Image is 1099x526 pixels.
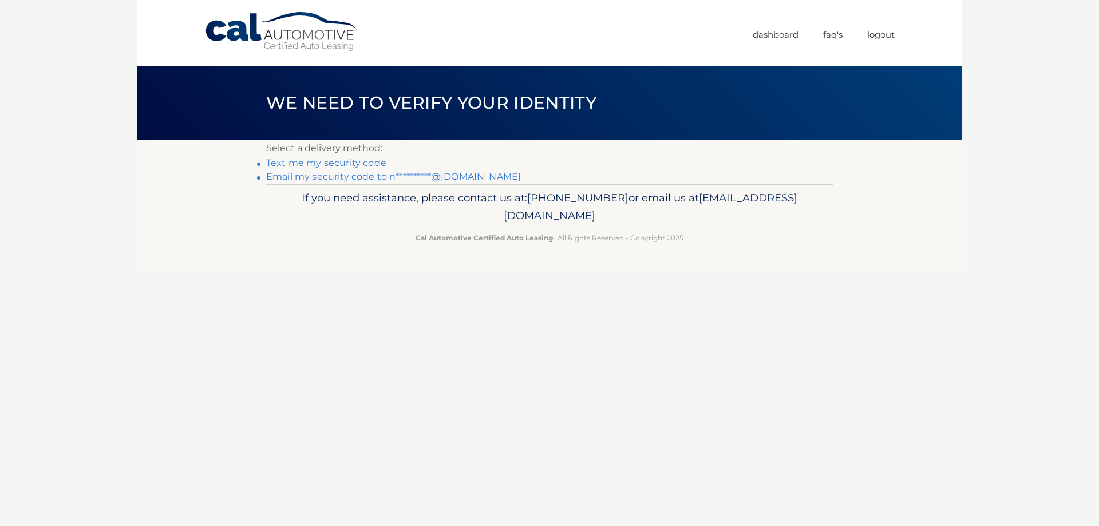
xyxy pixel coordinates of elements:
a: Dashboard [753,25,798,44]
span: [PHONE_NUMBER] [527,191,628,204]
a: Cal Automotive [204,11,359,52]
p: If you need assistance, please contact us at: or email us at [274,189,825,226]
a: Logout [867,25,895,44]
a: FAQ's [823,25,843,44]
a: Email my security code to n**********@[DOMAIN_NAME] [266,171,521,182]
p: - All Rights Reserved - Copyright 2025 [274,232,825,244]
a: Text me my security code [266,157,386,168]
span: We need to verify your identity [266,92,596,113]
strong: Cal Automotive Certified Auto Leasing [416,234,553,242]
p: Select a delivery method: [266,140,833,156]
